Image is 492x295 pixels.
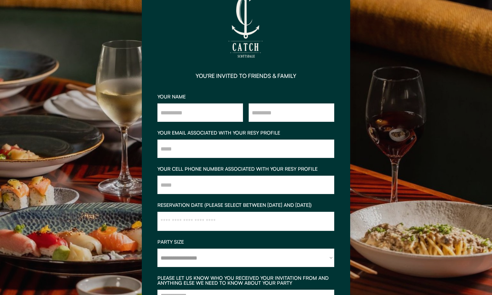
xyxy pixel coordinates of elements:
div: RESERVATION DATE (PLEASE SELECT BETWEEN [DATE] AND [DATE]) [157,203,334,208]
div: YOUR CELL PHONE NUMBER ASSOCIATED WITH YOUR RESY PROFILE [157,166,334,171]
div: YOU'RE INVITED TO FRIENDS & FAMILY [196,73,296,79]
div: PARTY SIZE [157,239,334,244]
div: YOUR EMAIL ASSOCIATED WITH YOUR RESY PROFILE [157,130,334,135]
div: YOUR NAME [157,94,334,99]
div: PLEASE LET US KNOW WHO YOU RECEIVED YOUR INVITATION FROM AND ANYTHING ELSE WE NEED TO KNOW ABOUT ... [157,276,334,285]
